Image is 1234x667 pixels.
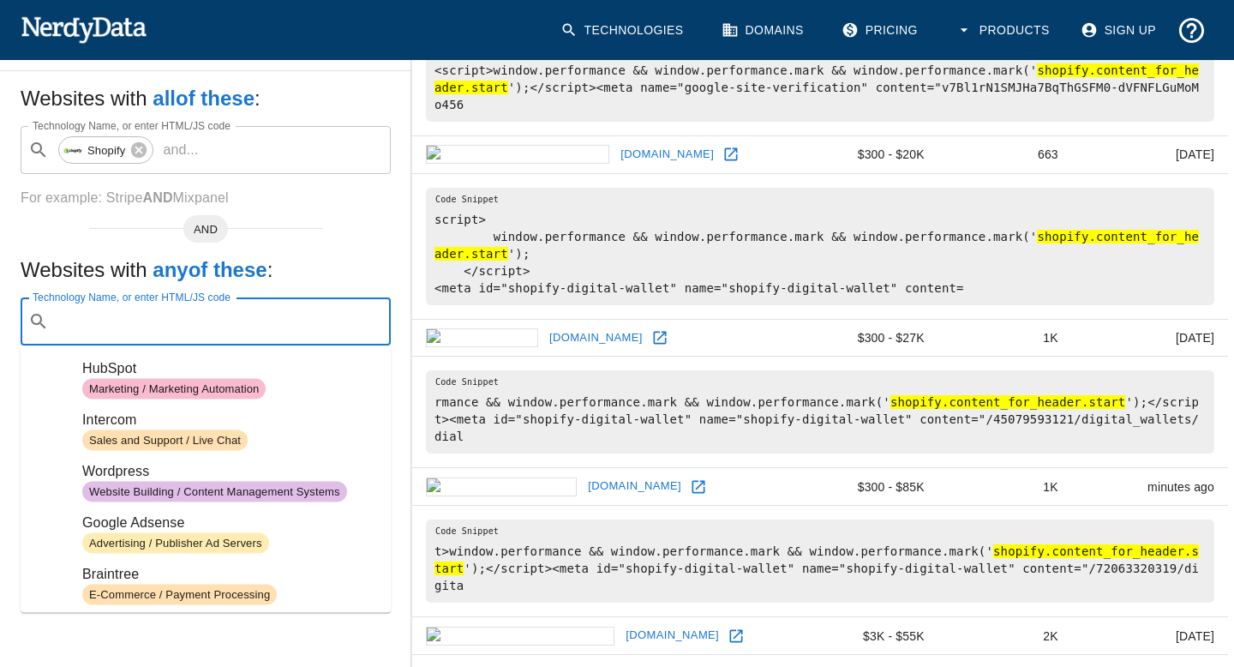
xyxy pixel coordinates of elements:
span: Google Adsense [82,513,377,533]
button: Products [945,9,1063,52]
td: [DATE] [1072,135,1228,173]
td: [DATE] [1072,319,1228,357]
img: harpercollins.com icon [426,627,614,646]
img: atwebpages.com icon [426,145,609,164]
p: For example: Stripe Mixpanel [21,188,391,208]
td: $300 - $20K [794,135,937,173]
img: jkp.com icon [426,328,538,347]
a: Open harpercollins.com in new window [723,623,749,649]
label: Technology Name, or enter HTML/JS code [33,118,231,133]
a: [DOMAIN_NAME] [545,325,647,352]
p: and ... [156,140,205,160]
span: Marketing / Marketing Automation [82,381,266,397]
hl: shopify.content_for_header.start [434,63,1199,94]
span: Advertising / Publisher Ad Servers [82,535,269,551]
span: E-Commerce / Payment Processing [82,586,277,603]
img: uwaterloo.ca icon [426,478,577,496]
span: HubSpot [82,358,377,379]
td: [DATE] [1072,617,1228,655]
b: any of these [153,258,267,281]
td: 663 [938,135,1072,173]
a: Open atwebpages.com in new window [718,141,744,167]
a: [DOMAIN_NAME] [616,141,718,168]
td: 1K [938,468,1072,506]
td: minutes ago [1072,468,1228,506]
div: Shopify [58,136,153,164]
span: Intercom [82,410,377,430]
a: Pricing [831,9,931,52]
span: Sales and Support / Live Chat [82,432,248,448]
pre: script> window.performance && window.performance.mark && window.performance.mark(' '); </script> ... [426,188,1214,305]
a: Technologies [550,9,698,52]
img: NerdyData.com [21,12,147,46]
a: [DOMAIN_NAME] [621,622,723,649]
td: $300 - $85K [794,468,937,506]
span: Braintree [82,564,377,585]
h5: Websites with : [21,256,391,284]
span: Website Building / Content Management Systems [82,484,347,500]
a: Sign Up [1070,9,1170,52]
button: Support and Documentation [1170,9,1213,52]
a: Open jkp.com in new window [647,325,673,351]
td: 2K [938,617,1072,655]
span: AND [183,221,228,238]
hl: shopify.content_for_header.start [434,230,1199,261]
td: $300 - $27K [794,319,937,357]
a: Open uwaterloo.ca in new window [686,474,711,500]
a: [DOMAIN_NAME] [584,473,686,500]
b: all of these [153,87,255,110]
pre: rmance && window.performance.mark && window.performance.mark(' ');</script><meta id="shopify-digi... [426,370,1214,454]
td: $3K - $55K [794,617,937,655]
pre: t>window.performance && window.performance.mark && window.performance.mark(' ');</script><meta id... [426,520,1214,603]
hl: shopify.content_for_header.start [890,395,1126,409]
b: AND [142,190,172,205]
h5: Websites with : [21,85,391,112]
label: Technology Name, or enter HTML/JS code [33,290,231,304]
span: Wordpress [82,461,377,482]
a: Domains [711,9,818,52]
td: 1K [938,319,1072,357]
span: Shopify [78,141,135,160]
pre: <script>window.performance && window.performance.mark && window.performance.mark(' ');</script><m... [426,39,1214,122]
